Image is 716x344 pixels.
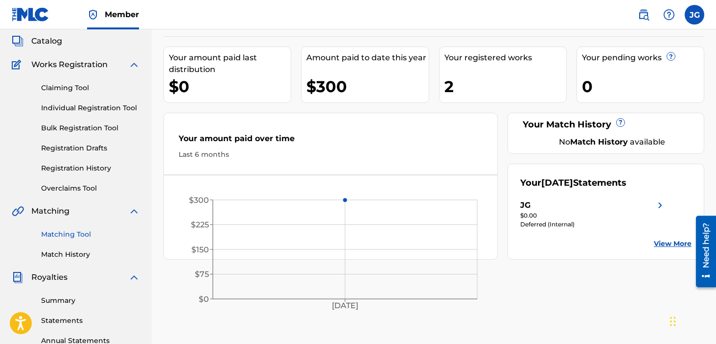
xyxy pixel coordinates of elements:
strong: Match History [570,137,628,147]
div: $0.00 [520,211,666,220]
div: Amount paid to date this year [306,52,428,64]
tspan: [DATE] [332,301,358,311]
div: User Menu [685,5,704,25]
a: Claiming Tool [41,83,140,93]
tspan: $0 [199,295,209,304]
a: View More [654,239,692,249]
div: 2 [444,75,566,98]
tspan: $225 [191,220,209,229]
span: Matching [31,205,69,217]
div: No available [532,136,692,148]
div: Last 6 months [179,149,483,160]
a: Overclaims Tool [41,183,140,194]
img: expand [128,271,140,283]
a: Statements [41,316,140,326]
img: help [663,9,675,21]
a: Registration Drafts [41,143,140,153]
span: [DATE] [541,177,573,188]
a: Registration History [41,163,140,173]
a: Match History [41,249,140,260]
div: Drag [670,307,676,336]
a: CatalogCatalog [12,35,62,47]
a: Individual Registration Tool [41,103,140,113]
img: MLC Logo [12,7,49,22]
div: 0 [582,75,704,98]
tspan: $150 [191,245,209,254]
img: Matching [12,205,24,217]
div: Your amount paid over time [179,133,483,149]
div: Your amount paid last distribution [169,52,291,75]
div: Your registered works [444,52,566,64]
img: search [638,9,649,21]
iframe: Chat Widget [667,297,716,344]
img: Top Rightsholder [87,9,99,21]
div: $300 [306,75,428,98]
div: Your Statements [520,176,626,190]
span: Member [105,9,139,20]
a: Matching Tool [41,229,140,240]
img: expand [128,59,140,71]
div: Your pending works [582,52,704,64]
div: Help [659,5,679,25]
img: expand [128,205,140,217]
div: JG [520,199,531,211]
span: Catalog [31,35,62,47]
span: Works Registration [31,59,108,71]
a: Bulk Registration Tool [41,123,140,133]
img: Works Registration [12,59,24,71]
a: Public Search [634,5,653,25]
a: Summary [41,295,140,306]
div: Your Match History [520,118,692,131]
span: Royalties [31,271,68,283]
span: ? [667,52,675,60]
div: $0 [169,75,291,98]
div: Deferred (Internal) [520,220,666,229]
a: JGright chevron icon$0.00Deferred (Internal) [520,199,666,229]
img: Catalog [12,35,23,47]
span: ? [617,119,624,126]
img: right chevron icon [654,199,666,211]
tspan: $75 [195,270,209,279]
iframe: Resource Center [689,212,716,291]
tspan: $300 [189,196,209,205]
img: Royalties [12,271,23,283]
